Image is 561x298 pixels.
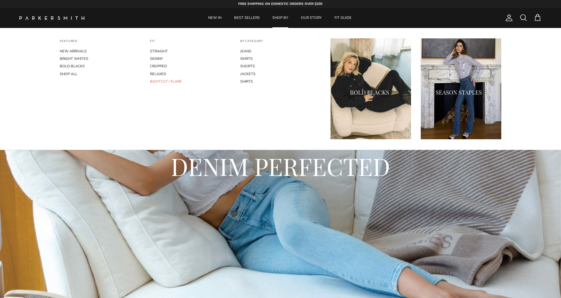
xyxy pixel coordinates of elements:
[150,39,155,48] a: FIT
[295,8,328,28] a: OUR STORY
[240,47,321,55] a: JEANS
[202,8,227,28] a: NEW IN
[100,151,461,182] h2: DENIM PERFECTED
[19,16,84,20] img: Parker Smith
[60,55,140,62] a: BRIGHT WHITES
[150,47,231,55] a: STRAIGHT
[240,62,321,70] a: SHORTS
[97,8,463,28] div: Primary
[329,8,357,28] a: FIT GUIDE
[60,47,140,55] a: NEW ARRIVALS
[60,62,140,70] a: BOLD BLACKS
[60,70,140,78] a: SHOP ALL
[238,2,322,6] strong: FREE SHIPPING ON DOMESTIC ORDERS OVER $200
[228,8,266,28] a: BEST SELLERS
[60,39,78,48] a: FEATURED
[240,55,321,62] a: SKIRTS
[150,55,231,62] a: SKINNY
[267,8,294,28] a: SHOP BY
[240,78,321,85] a: SHIRTS
[150,70,231,78] a: RELAXED
[150,62,231,70] a: CROPPED
[503,14,513,22] a: Account
[240,70,321,78] a: JACKETS
[150,78,231,85] a: BOOTCUT / FLARE
[240,39,263,48] a: BY CATEGORY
